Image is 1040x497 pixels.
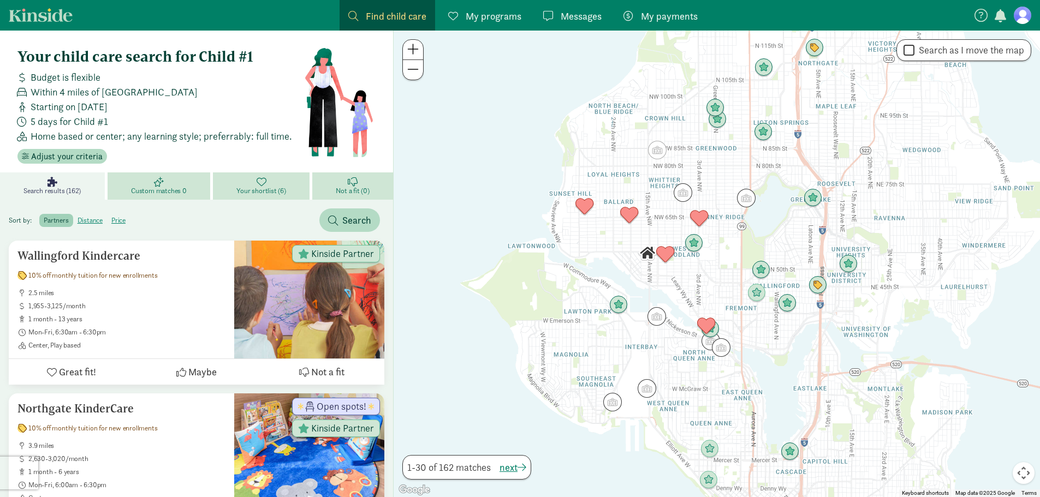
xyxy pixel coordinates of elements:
div: Click to see details [669,179,697,206]
span: Search results (162) [23,187,81,195]
button: next [500,460,526,475]
div: Click to see details [743,279,770,307]
div: Click to see details [633,375,661,402]
span: My payments [641,9,698,23]
span: Not a fit (0) [336,187,369,195]
span: 5 days for Child #1 [31,114,108,129]
span: Mon-Fri, 6:00am - 6:30pm [28,481,225,489]
span: Within 4 miles of [GEOGRAPHIC_DATA] [31,85,198,99]
span: Sort by: [9,215,38,225]
button: Maybe [134,359,259,385]
div: Click to see details [571,193,598,220]
span: 1 month - 13 years [28,315,225,324]
span: Maybe [188,364,217,379]
span: Mon-Fri, 6:30am - 6:30pm [28,328,225,337]
span: Kinside Partner [311,249,374,259]
div: Click to see details [804,272,831,299]
div: Click to see details [616,202,643,229]
span: 2.5 miles [28,289,225,297]
div: Click to see details [696,435,723,463]
div: Click to see details [634,239,661,267]
a: Terms (opens in new tab) [1021,490,1037,496]
div: Click to see details [708,334,735,361]
div: Click to see details [776,438,804,465]
button: Not a fit [259,359,384,385]
div: Click to see details [686,205,713,232]
span: 1,955-3,125/month [28,302,225,310]
a: Open this area in Google Maps (opens a new window) [396,483,432,497]
a: Custom matches 0 [108,172,213,200]
div: Click to see details [697,327,724,355]
span: Home based or center; any learning style; preferrably: full time. [31,129,292,143]
span: Custom matches 0 [131,187,187,195]
h4: Your child care search for Child #1 [17,48,304,65]
button: Adjust your criteria [17,149,107,164]
a: Kinside [9,8,73,22]
button: Map camera controls [1013,462,1035,484]
div: Click to see details [774,290,801,317]
h5: Wallingford Kindercare [17,249,225,262]
div: Click to see details [704,106,731,133]
div: Click to see details [750,54,777,81]
span: 3.9 miles [28,441,225,450]
div: Click to see details [835,250,862,278]
span: Open spots! [317,402,366,411]
span: Not a fit [311,364,344,379]
div: Click to see details [695,466,722,494]
span: Great fit! [59,364,96,379]
button: Search [319,208,380,232]
div: Click to see details [702,94,729,122]
img: Google [396,483,432,497]
span: Center, Play based [28,341,225,350]
a: Your shortlist (6) [213,172,312,200]
div: Click to see details [605,291,632,319]
span: 2,630-3,020/month [28,454,225,463]
span: 1 month - 6 years [28,468,225,476]
span: Kinside Partner [311,423,374,433]
div: Click to see details [643,303,670,330]
div: Click to see details [801,34,828,62]
span: Your shortlist (6) [236,187,286,195]
span: Starting on [DATE] [31,99,108,114]
div: Click to see details [750,118,777,146]
div: Click to see details [799,184,827,212]
span: Map data ©2025 Google [955,490,1015,496]
label: partners [39,214,73,227]
h5: Northgate KinderCare [17,402,225,415]
a: Not a fit (0) [312,172,393,200]
div: Click to see details [644,136,671,164]
span: Find child care [366,9,426,23]
div: Click to see details [733,184,760,212]
label: Search as I move the map [914,44,1024,57]
div: Click to see details [680,230,708,257]
span: 10% off monthly tuition for new enrollments [28,271,157,280]
label: distance [73,214,107,227]
div: Click to see details [697,315,724,343]
span: Adjust your criteria [31,150,103,163]
button: Keyboard shortcuts [902,489,949,497]
button: Great fit! [9,359,134,385]
span: My programs [466,9,521,23]
label: price [107,214,130,227]
div: Click to see details [693,313,720,340]
div: Click to see details [747,256,775,284]
div: Click to see details [652,241,679,268]
span: Budget is flexible [31,70,100,85]
span: 1-30 of 162 matches [407,460,491,475]
span: Search [342,213,371,227]
div: Click to see details [599,388,626,416]
span: 10% off monthly tuition for new enrollments [28,424,157,433]
span: Messages [561,9,602,23]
